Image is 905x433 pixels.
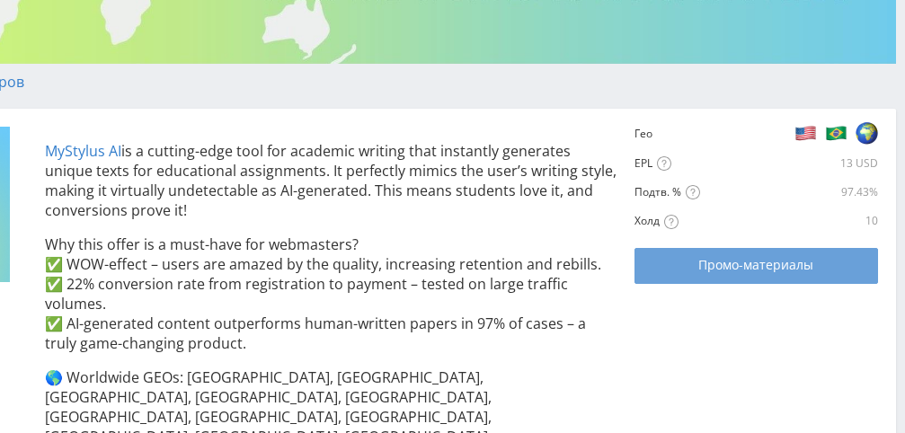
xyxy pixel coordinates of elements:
img: b2e5cb7c326a8f2fba0c03a72091f869.png [794,121,817,145]
div: Холд [634,214,795,229]
img: f6d4d8a03f8825964ffc357a2a065abb.png [825,121,847,145]
p: Why this offer is a must-have for webmasters? ✅ WOW-effect – users are amazed by the quality, inc... [45,234,617,353]
div: EPL [634,156,692,172]
p: is a cutting-edge tool for academic writing that instantly generates unique texts for educational... [45,141,617,220]
div: 97.43% [800,185,878,199]
div: Гео [634,127,692,141]
div: Подтв. % [634,185,795,200]
a: MyStylus AI [45,141,121,161]
div: 10 [800,214,878,228]
img: 8ccb95d6cbc0ca5a259a7000f084d08e.png [856,121,878,145]
a: Промо-материалы [634,248,877,284]
span: Промо-материалы [698,258,813,272]
div: 13 USD [696,156,878,171]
